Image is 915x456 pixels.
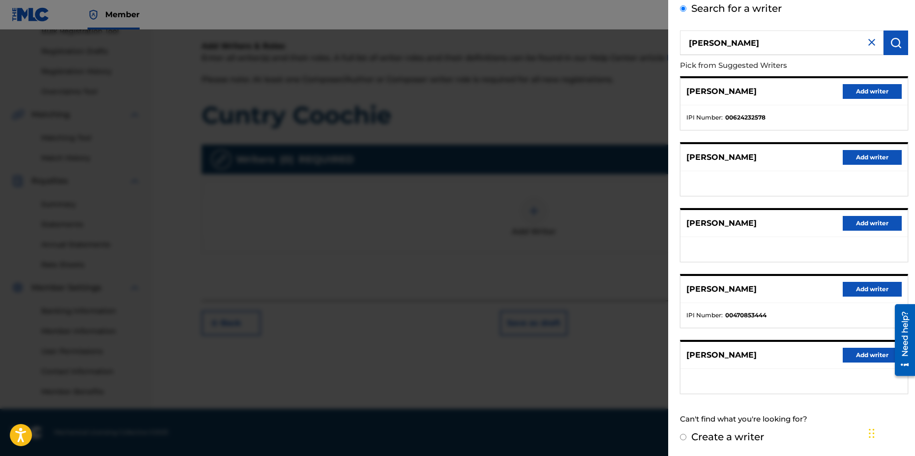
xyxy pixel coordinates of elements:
[686,349,757,361] p: [PERSON_NAME]
[866,409,915,456] iframe: Chat Widget
[686,113,723,122] span: IPI Number :
[843,150,902,165] button: Add writer
[88,9,99,21] img: Top Rightsholder
[680,30,884,55] input: Search writer's name or IPI Number
[843,348,902,363] button: Add writer
[887,299,915,381] iframe: Resource Center
[725,311,767,320] strong: 00470853444
[890,37,902,49] img: Search Works
[843,216,902,231] button: Add writer
[680,55,852,76] p: Pick from Suggested Writers
[843,282,902,297] button: Add writer
[686,86,757,97] p: [PERSON_NAME]
[686,152,757,163] p: [PERSON_NAME]
[691,431,764,443] label: Create a writer
[680,409,908,430] div: Can't find what you're looking for?
[686,311,723,320] span: IPI Number :
[869,419,875,448] div: Drag
[105,9,140,20] span: Member
[12,7,50,22] img: MLC Logo
[725,113,766,122] strong: 00624232578
[843,84,902,99] button: Add writer
[686,283,757,295] p: [PERSON_NAME]
[686,217,757,229] p: [PERSON_NAME]
[866,36,878,48] img: close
